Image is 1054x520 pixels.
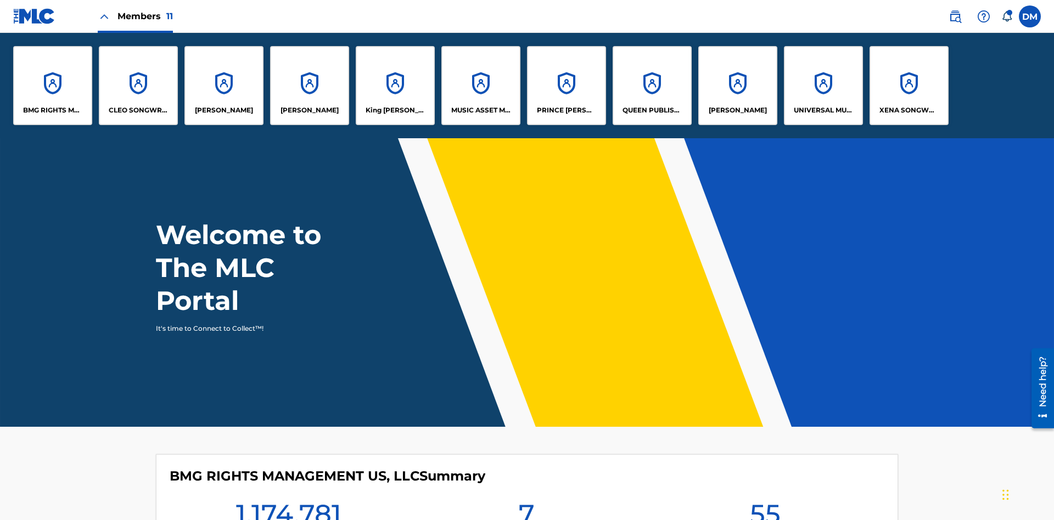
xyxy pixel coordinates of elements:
span: 11 [166,11,173,21]
div: Notifications [1001,11,1012,22]
p: XENA SONGWRITER [879,105,939,115]
div: Drag [1002,478,1009,511]
iframe: Chat Widget [999,467,1054,520]
p: ELVIS COSTELLO [195,105,253,115]
p: UNIVERSAL MUSIC PUB GROUP [794,105,854,115]
div: User Menu [1019,5,1041,27]
p: It's time to Connect to Collect™! [156,324,346,334]
p: RONALD MCTESTERSON [709,105,767,115]
p: King McTesterson [366,105,425,115]
a: Public Search [944,5,966,27]
p: QUEEN PUBLISHA [623,105,682,115]
a: AccountsMUSIC ASSET MANAGEMENT (MAM) [441,46,520,125]
img: search [949,10,962,23]
p: CLEO SONGWRITER [109,105,169,115]
a: AccountsCLEO SONGWRITER [99,46,178,125]
a: Accounts[PERSON_NAME] [184,46,263,125]
p: PRINCE MCTESTERSON [537,105,597,115]
h1: Welcome to The MLC Portal [156,218,361,317]
a: AccountsKing [PERSON_NAME] [356,46,435,125]
a: AccountsBMG RIGHTS MANAGEMENT US, LLC [13,46,92,125]
h4: BMG RIGHTS MANAGEMENT US, LLC [170,468,485,484]
a: AccountsXENA SONGWRITER [870,46,949,125]
div: Help [973,5,995,27]
p: MUSIC ASSET MANAGEMENT (MAM) [451,105,511,115]
a: AccountsUNIVERSAL MUSIC PUB GROUP [784,46,863,125]
iframe: Resource Center [1023,344,1054,434]
a: AccountsPRINCE [PERSON_NAME] [527,46,606,125]
a: Accounts[PERSON_NAME] [698,46,777,125]
a: Accounts[PERSON_NAME] [270,46,349,125]
img: help [977,10,990,23]
img: MLC Logo [13,8,55,24]
a: AccountsQUEEN PUBLISHA [613,46,692,125]
span: Members [117,10,173,22]
img: Close [98,10,111,23]
p: EYAMA MCSINGER [281,105,339,115]
p: BMG RIGHTS MANAGEMENT US, LLC [23,105,83,115]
